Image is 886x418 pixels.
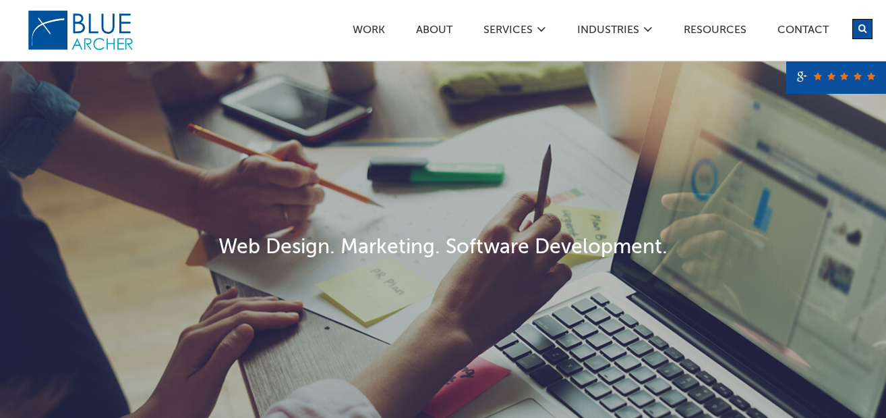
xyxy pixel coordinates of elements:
a: Contact [777,25,829,39]
a: Industries [577,25,640,39]
a: Resources [683,25,747,39]
h1: Web Design. Marketing. Software Development. [98,233,788,263]
a: ABOUT [415,25,453,39]
a: SERVICES [483,25,533,39]
img: Blue Archer Logo [27,9,135,51]
a: Work [352,25,386,39]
